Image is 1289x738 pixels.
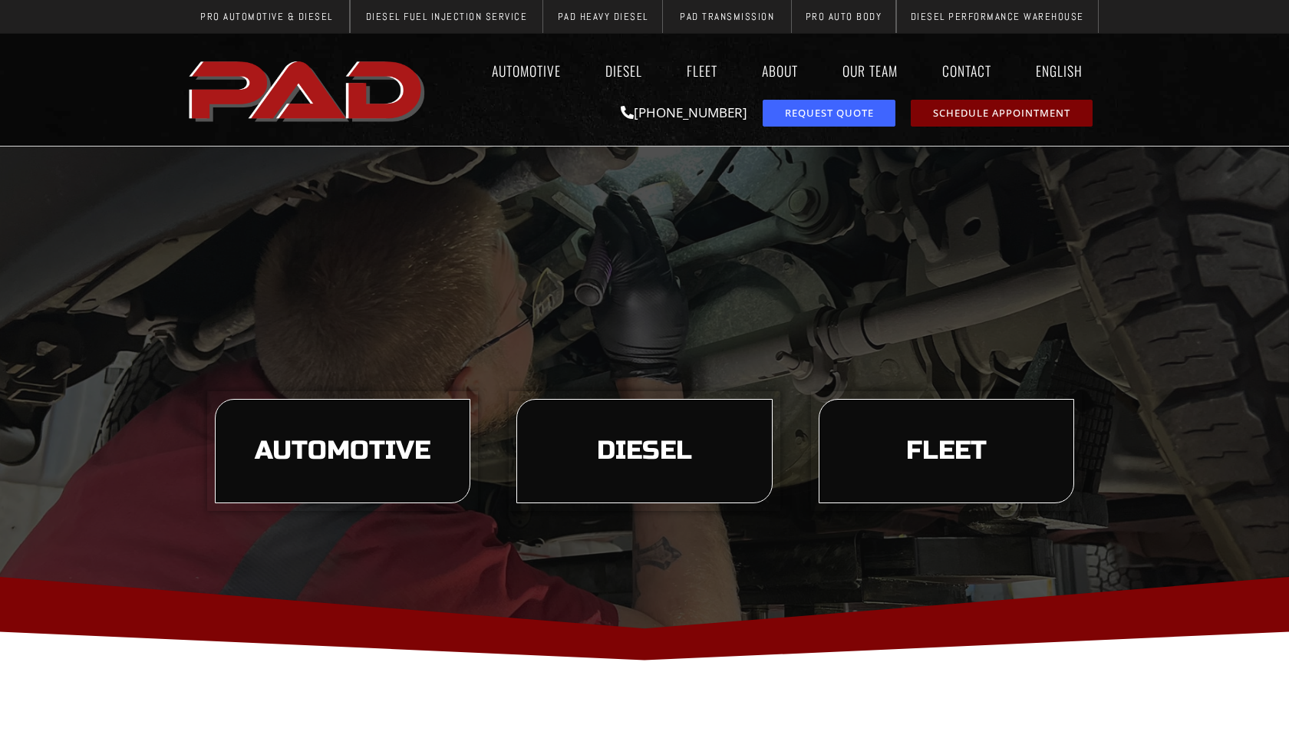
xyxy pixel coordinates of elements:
[672,53,732,88] a: Fleet
[819,399,1074,503] a: learn more about our fleet services
[621,104,747,121] a: [PHONE_NUMBER]
[477,53,575,88] a: Automotive
[911,100,1093,127] a: schedule repair or service appointment
[184,48,433,131] a: pro automotive and diesel home page
[680,12,774,21] span: PAD Transmission
[806,12,882,21] span: Pro Auto Body
[215,399,470,503] a: learn more about our automotive services
[255,438,430,464] span: Automotive
[558,12,648,21] span: PAD Heavy Diesel
[184,48,433,131] img: The image shows the word "PAD" in bold, red, uppercase letters with a slight shadow effect.
[747,53,813,88] a: About
[933,108,1070,118] span: Schedule Appointment
[433,53,1105,88] nav: Menu
[591,53,657,88] a: Diesel
[828,53,912,88] a: Our Team
[200,12,333,21] span: Pro Automotive & Diesel
[911,12,1084,21] span: Diesel Performance Warehouse
[366,12,528,21] span: Diesel Fuel Injection Service
[597,438,692,464] span: Diesel
[516,399,772,503] a: learn more about our diesel services
[906,438,987,464] span: Fleet
[928,53,1006,88] a: Contact
[1021,53,1105,88] a: English
[785,108,874,118] span: Request Quote
[763,100,895,127] a: request a service or repair quote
